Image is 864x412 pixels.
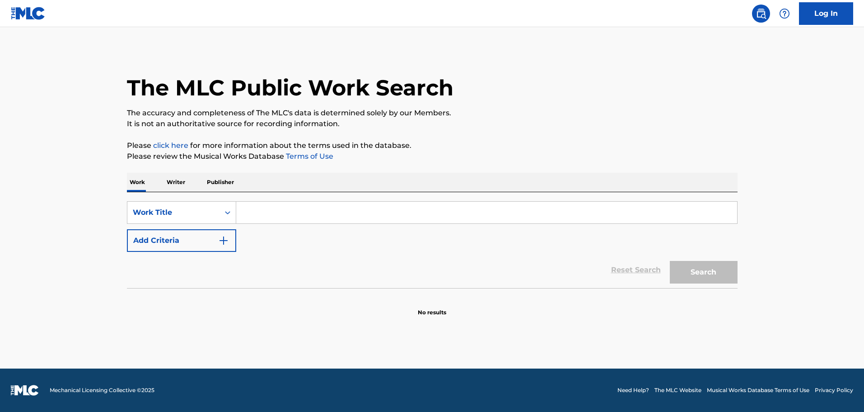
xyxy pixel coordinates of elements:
[164,173,188,192] p: Writer
[204,173,237,192] p: Publisher
[756,8,766,19] img: search
[127,140,738,151] p: Please for more information about the terms used in the database.
[11,385,39,396] img: logo
[799,2,853,25] a: Log In
[127,151,738,162] p: Please review the Musical Works Database
[133,207,214,218] div: Work Title
[11,7,46,20] img: MLC Logo
[127,118,738,129] p: It is not an authoritative source for recording information.
[819,369,864,412] iframe: Chat Widget
[50,386,154,394] span: Mechanical Licensing Collective © 2025
[752,5,770,23] a: Public Search
[127,201,738,288] form: Search Form
[775,5,794,23] div: Help
[418,298,446,317] p: No results
[127,74,453,101] h1: The MLC Public Work Search
[284,152,333,161] a: Terms of Use
[815,386,853,394] a: Privacy Policy
[617,386,649,394] a: Need Help?
[127,108,738,118] p: The accuracy and completeness of The MLC's data is determined solely by our Members.
[779,8,790,19] img: help
[153,141,188,150] a: click here
[127,173,148,192] p: Work
[707,386,809,394] a: Musical Works Database Terms of Use
[654,386,701,394] a: The MLC Website
[218,235,229,246] img: 9d2ae6d4665cec9f34b9.svg
[127,229,236,252] button: Add Criteria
